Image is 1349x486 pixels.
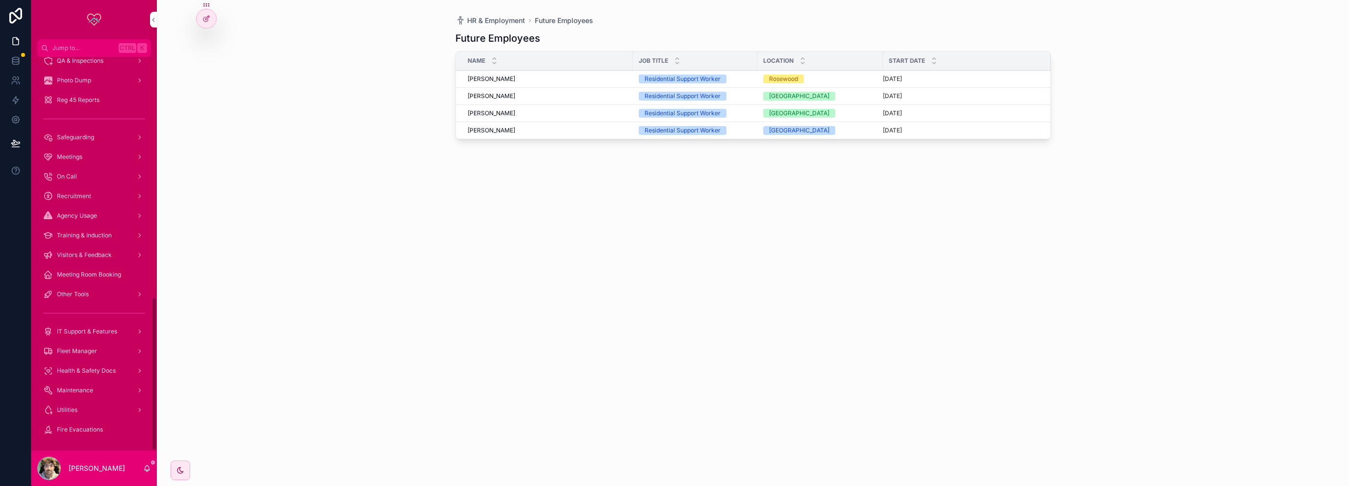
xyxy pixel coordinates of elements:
[883,75,902,83] p: [DATE]
[455,16,525,26] a: HR & Employment
[37,207,151,225] a: Agency Usage
[467,16,525,26] span: HR & Employment
[468,127,627,134] a: [PERSON_NAME]
[645,92,721,101] div: Residential Support Worker
[468,57,485,65] span: Name
[468,109,627,117] a: [PERSON_NAME]
[57,231,112,239] span: Training & Induction
[37,168,151,185] a: On Call
[645,126,721,135] div: Residential Support Worker
[883,127,902,134] p: [DATE]
[769,75,798,83] div: Rosewood
[52,44,115,52] span: Jump to...
[468,92,627,100] a: [PERSON_NAME]
[37,227,151,244] a: Training & Induction
[57,212,97,220] span: Agency Usage
[468,127,515,134] span: [PERSON_NAME]
[639,57,668,65] span: Job Title
[37,382,151,399] a: Maintenance
[57,96,100,104] span: Reg 45 Reports
[57,386,93,394] span: Maintenance
[37,148,151,166] a: Meetings
[37,39,151,57] button: Jump to...CtrlK
[57,290,89,298] span: Other Tools
[119,43,136,53] span: Ctrl
[57,153,82,161] span: Meetings
[763,75,877,83] a: Rosewood
[468,109,515,117] span: [PERSON_NAME]
[883,109,1039,117] a: [DATE]
[57,57,103,65] span: QA & Inspections
[883,92,1039,100] a: [DATE]
[883,75,1039,83] a: [DATE]
[57,328,117,335] span: IT Support & Features
[883,109,902,117] p: [DATE]
[31,57,157,451] div: scrollable content
[763,126,877,135] a: [GEOGRAPHIC_DATA]
[37,421,151,438] a: Fire Evacuations
[639,75,751,83] a: Residential Support Worker
[37,266,151,283] a: Meeting Room Booking
[889,57,925,65] span: Start Date
[763,109,877,118] a: [GEOGRAPHIC_DATA]
[57,133,94,141] span: Safeguarding
[468,75,627,83] a: [PERSON_NAME]
[37,91,151,109] a: Reg 45 Reports
[645,109,721,118] div: Residential Support Worker
[57,406,77,414] span: Utilities
[57,173,77,180] span: On Call
[57,251,112,259] span: Visitors & Feedback
[69,463,125,473] p: [PERSON_NAME]
[57,347,97,355] span: Fleet Manager
[639,92,751,101] a: Residential Support Worker
[763,92,877,101] a: [GEOGRAPHIC_DATA]
[37,52,151,70] a: QA & Inspections
[37,187,151,205] a: Recruitment
[883,92,902,100] p: [DATE]
[468,92,515,100] span: [PERSON_NAME]
[639,109,751,118] a: Residential Support Worker
[535,16,593,26] a: Future Employees
[763,57,794,65] span: Location
[37,362,151,380] a: Health & Safety Docs
[645,75,721,83] div: Residential Support Worker
[455,31,540,45] h1: Future Employees
[37,342,151,360] a: Fleet Manager
[468,75,515,83] span: [PERSON_NAME]
[57,367,116,375] span: Health & Safety Docs
[57,271,121,279] span: Meeting Room Booking
[57,77,91,84] span: Photo Dump
[769,109,829,118] div: [GEOGRAPHIC_DATA]
[57,426,103,434] span: Fire Evacuations
[86,12,102,27] img: App logo
[138,44,146,52] span: K
[769,126,829,135] div: [GEOGRAPHIC_DATA]
[57,192,91,200] span: Recruitment
[37,128,151,146] a: Safeguarding
[769,92,829,101] div: [GEOGRAPHIC_DATA]
[639,126,751,135] a: Residential Support Worker
[37,323,151,340] a: IT Support & Features
[37,285,151,303] a: Other Tools
[37,401,151,419] a: Utilities
[37,72,151,89] a: Photo Dump
[37,246,151,264] a: Visitors & Feedback
[883,127,1039,134] a: [DATE]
